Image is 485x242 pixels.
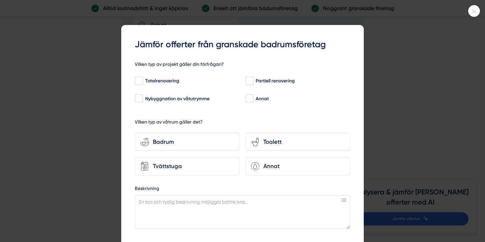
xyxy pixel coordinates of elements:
input: Totalrenovering [135,78,142,84]
h3: Jämför offerter från granskade badrumsföretag [135,38,350,51]
h5: Vilken typ av projekt gäller din förfrågan? [135,61,224,70]
label: Beskrivning [135,185,350,194]
input: Partiell renovering [245,78,253,84]
h5: Vilken typ av våtrum gäller det? [135,119,203,127]
input: Annat [245,95,253,102]
input: Nybyggnation av våtutrymme [135,95,142,102]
